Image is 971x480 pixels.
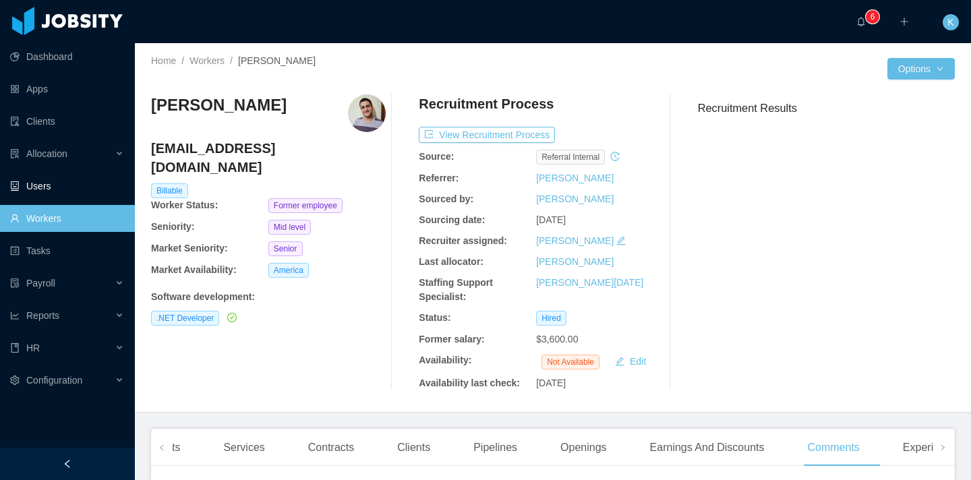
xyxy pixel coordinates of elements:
[151,311,219,326] span: .NET Developer
[947,14,953,30] span: K
[26,342,40,353] span: HR
[26,278,55,289] span: Payroll
[419,312,450,323] b: Status:
[268,241,303,256] span: Senior
[419,173,459,183] b: Referrer:
[419,94,554,113] h4: Recruitment Process
[856,17,866,26] i: icon: bell
[10,76,124,102] a: icon: appstoreApps
[151,221,195,232] b: Seniority:
[871,10,875,24] p: 6
[151,291,255,302] b: Software development :
[297,429,365,467] div: Contracts
[796,429,870,467] div: Comments
[151,264,237,275] b: Market Availability:
[887,58,955,80] button: Optionsicon: down
[939,444,946,451] i: icon: right
[10,43,124,70] a: icon: pie-chartDashboard
[151,139,386,177] h4: [EMAIL_ADDRESS][DOMAIN_NAME]
[419,193,473,204] b: Sourced by:
[900,17,909,26] i: icon: plus
[10,108,124,135] a: icon: auditClients
[268,220,311,235] span: Mid level
[238,55,316,66] span: [PERSON_NAME]
[10,237,124,264] a: icon: profileTasks
[348,94,386,132] img: 87402d83-59cc-4e04-9f24-75c27eadae90_6655f4cdb7a8d-400w.png
[536,150,605,164] span: Referral internal
[151,94,287,116] h3: [PERSON_NAME]
[639,429,775,467] div: Earnings And Discounts
[158,444,165,451] i: icon: left
[536,256,614,267] a: [PERSON_NAME]
[536,214,566,225] span: [DATE]
[225,312,237,323] a: icon: check-circle
[892,429,968,467] div: Experience
[536,378,566,388] span: [DATE]
[10,278,20,288] i: icon: file-protect
[10,149,20,158] i: icon: solution
[230,55,233,66] span: /
[10,376,20,385] i: icon: setting
[419,256,483,267] b: Last allocator:
[616,236,626,245] i: icon: edit
[698,100,955,117] h3: Recruitment Results
[536,311,566,326] span: Hired
[419,355,471,365] b: Availability:
[26,310,59,321] span: Reports
[189,55,225,66] a: Workers
[268,263,309,278] span: America
[419,334,484,344] b: Former salary:
[536,193,614,204] a: [PERSON_NAME]
[212,429,275,467] div: Services
[386,429,441,467] div: Clients
[151,183,188,198] span: Billable
[151,243,228,253] b: Market Seniority:
[536,334,578,344] span: $3,600.00
[115,429,192,467] div: Documents
[26,148,67,159] span: Allocation
[419,235,507,246] b: Recruiter assigned:
[26,375,82,386] span: Configuration
[536,277,643,288] a: [PERSON_NAME][DATE]
[10,311,20,320] i: icon: line-chart
[10,205,124,232] a: icon: userWorkers
[866,10,879,24] sup: 6
[419,129,555,140] a: icon: exportView Recruitment Process
[10,173,124,200] a: icon: robotUsers
[610,353,651,369] button: icon: editEdit
[419,127,555,143] button: icon: exportView Recruitment Process
[181,55,184,66] span: /
[227,313,237,322] i: icon: check-circle
[419,378,520,388] b: Availability last check:
[268,198,343,213] span: Former employee
[151,55,176,66] a: Home
[536,173,614,183] a: [PERSON_NAME]
[10,343,20,353] i: icon: book
[610,152,620,161] i: icon: history
[536,235,614,246] a: [PERSON_NAME]
[550,429,618,467] div: Openings
[419,151,454,162] b: Source:
[419,214,485,225] b: Sourcing date:
[463,429,528,467] div: Pipelines
[419,277,493,302] b: Staffing Support Specialist:
[151,200,218,210] b: Worker Status:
